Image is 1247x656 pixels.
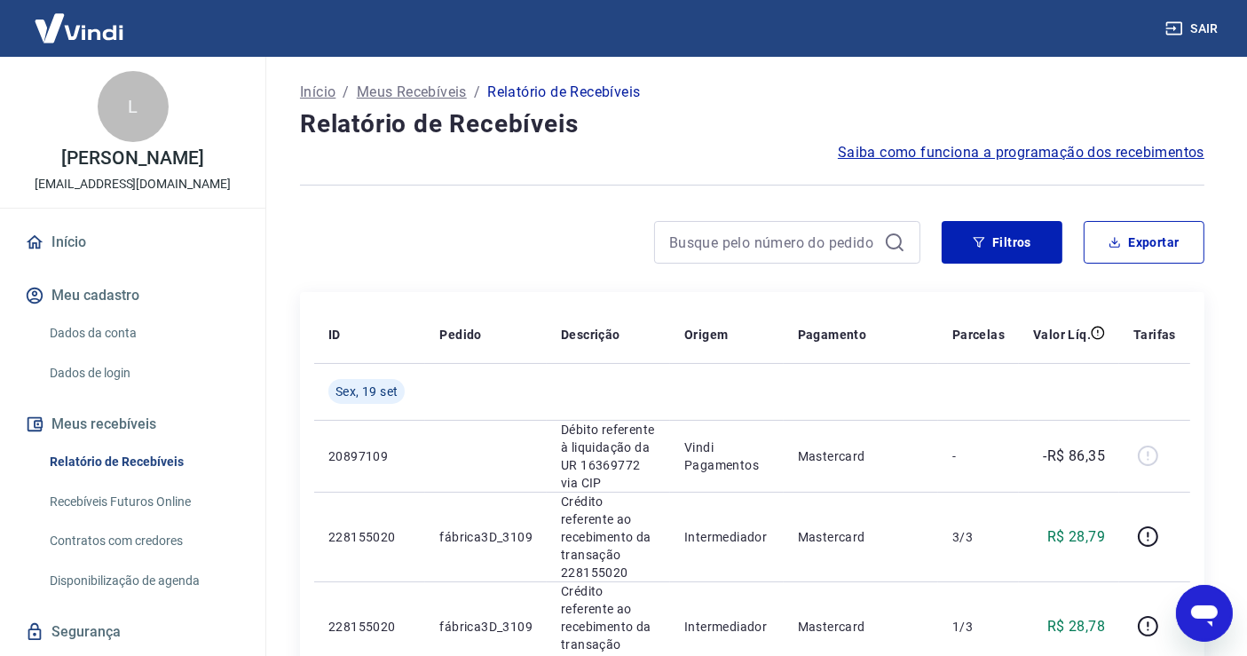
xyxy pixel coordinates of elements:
[952,528,1005,546] p: 3/3
[328,528,411,546] p: 228155020
[439,528,533,546] p: fábrica3D_3109
[43,444,244,480] a: Relatório de Recebíveis
[343,82,349,103] p: /
[798,528,924,546] p: Mastercard
[684,326,728,344] p: Origem
[561,493,656,581] p: Crédito referente ao recebimento da transação 228155020
[1084,221,1204,264] button: Exportar
[684,618,770,636] p: Intermediador
[328,326,341,344] p: ID
[1033,326,1091,344] p: Valor Líq.
[439,326,481,344] p: Pedido
[952,447,1005,465] p: -
[561,421,656,492] p: Débito referente à liquidação da UR 16369772 via CIP
[838,142,1204,163] a: Saiba como funciona a programação dos recebimentos
[43,355,244,391] a: Dados de login
[21,223,244,262] a: Início
[21,613,244,652] a: Segurança
[328,618,411,636] p: 228155020
[357,82,467,103] a: Meus Recebíveis
[43,523,244,559] a: Contratos com credores
[1176,585,1233,642] iframe: Botão para abrir a janela de mensagens
[35,175,231,194] p: [EMAIL_ADDRESS][DOMAIN_NAME]
[61,149,203,168] p: [PERSON_NAME]
[21,276,244,315] button: Meu cadastro
[98,71,169,142] div: L
[952,618,1005,636] p: 1/3
[300,82,335,103] a: Início
[684,439,770,474] p: Vindi Pagamentos
[1044,446,1106,467] p: -R$ 86,35
[1047,526,1105,548] p: R$ 28,79
[300,107,1204,142] h4: Relatório de Recebíveis
[1047,616,1105,637] p: R$ 28,78
[798,447,924,465] p: Mastercard
[669,229,877,256] input: Busque pelo número do pedido
[335,383,398,400] span: Sex, 19 set
[21,405,244,444] button: Meus recebíveis
[684,528,770,546] p: Intermediador
[798,618,924,636] p: Mastercard
[1162,12,1226,45] button: Sair
[942,221,1062,264] button: Filtros
[952,326,1005,344] p: Parcelas
[439,618,533,636] p: fábrica3D_3109
[487,82,640,103] p: Relatório de Recebíveis
[43,315,244,352] a: Dados da conta
[798,326,867,344] p: Pagamento
[561,326,620,344] p: Descrição
[43,563,244,599] a: Disponibilização de agenda
[328,447,411,465] p: 20897109
[1133,326,1176,344] p: Tarifas
[21,1,137,55] img: Vindi
[474,82,480,103] p: /
[43,484,244,520] a: Recebíveis Futuros Online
